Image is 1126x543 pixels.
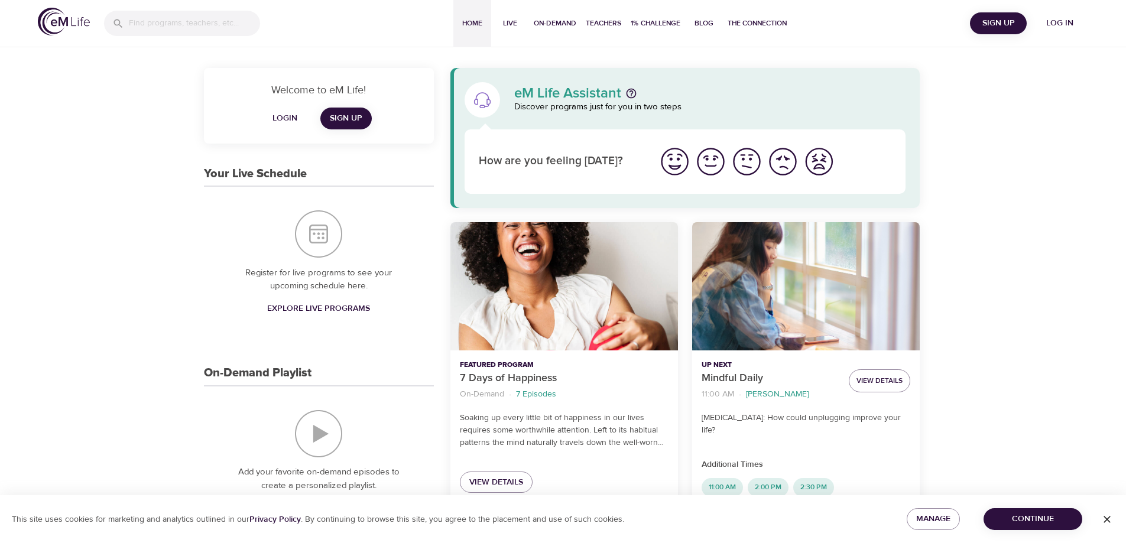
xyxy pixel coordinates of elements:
p: Discover programs just for you in two steps [514,100,906,114]
button: Mindful Daily [692,222,920,350]
span: Sign Up [330,111,362,126]
button: I'm feeling bad [765,144,801,180]
span: Blog [690,17,718,30]
nav: breadcrumb [460,386,669,402]
button: Sign Up [970,12,1027,34]
button: I'm feeling great [657,144,693,180]
span: 1% Challenge [631,17,680,30]
p: Additional Times [702,459,910,471]
p: Mindful Daily [702,370,839,386]
span: Teachers [586,17,621,30]
li: · [509,386,511,402]
span: The Connection [728,17,787,30]
span: Sign Up [975,16,1022,31]
div: 2:30 PM [793,478,834,497]
button: I'm feeling ok [729,144,765,180]
img: logo [38,8,90,35]
p: Welcome to eM Life! [218,82,420,98]
img: great [658,145,691,178]
span: View Details [856,375,903,387]
span: Home [458,17,486,30]
p: eM Life Assistant [514,86,621,100]
a: Sign Up [320,108,372,129]
button: Log in [1031,12,1088,34]
button: 7 Days of Happiness [450,222,678,350]
a: Privacy Policy [249,514,301,525]
p: Register for live programs to see your upcoming schedule here. [228,266,410,293]
p: [MEDICAL_DATA]: How could unplugging improve your life? [702,412,910,437]
img: worst [803,145,835,178]
p: Featured Program [460,360,669,370]
p: 11:00 AM [702,388,734,401]
h3: Your Live Schedule [204,167,307,181]
span: Login [271,111,299,126]
img: On-Demand Playlist [295,410,342,457]
span: Live [496,17,524,30]
p: How are you feeling [DATE]? [479,153,642,170]
button: I'm feeling good [693,144,729,180]
input: Find programs, teachers, etc... [129,11,260,36]
span: Manage [916,512,950,526]
button: Continue [984,508,1082,530]
a: Explore Live Programs [262,298,375,320]
p: On-Demand [460,388,504,401]
p: Up Next [702,360,839,370]
span: 11:00 AM [702,482,743,492]
p: 7 Episodes [516,388,556,401]
button: I'm feeling worst [801,144,837,180]
h3: On-Demand Playlist [204,366,311,380]
li: · [739,386,741,402]
span: Explore Live Programs [267,301,370,316]
p: [PERSON_NAME] [746,388,809,401]
img: eM Life Assistant [473,90,492,109]
p: 7 Days of Happiness [460,370,669,386]
span: 2:30 PM [793,482,834,492]
nav: breadcrumb [702,386,839,402]
span: Continue [993,512,1073,526]
button: View Details [849,369,910,392]
button: Manage [907,508,960,530]
span: On-Demand [534,17,576,30]
div: 11:00 AM [702,478,743,497]
img: bad [767,145,799,178]
img: good [695,145,727,178]
p: Add your favorite on-demand episodes to create a personalized playlist. [228,466,410,492]
button: Login [266,108,304,129]
span: View Details [469,475,523,490]
p: Soaking up every little bit of happiness in our lives requires some worthwhile attention. Left to... [460,412,669,449]
div: 2:00 PM [748,478,788,497]
img: ok [731,145,763,178]
span: Log in [1036,16,1083,31]
a: View Details [460,472,533,493]
img: Your Live Schedule [295,210,342,258]
span: 2:00 PM [748,482,788,492]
